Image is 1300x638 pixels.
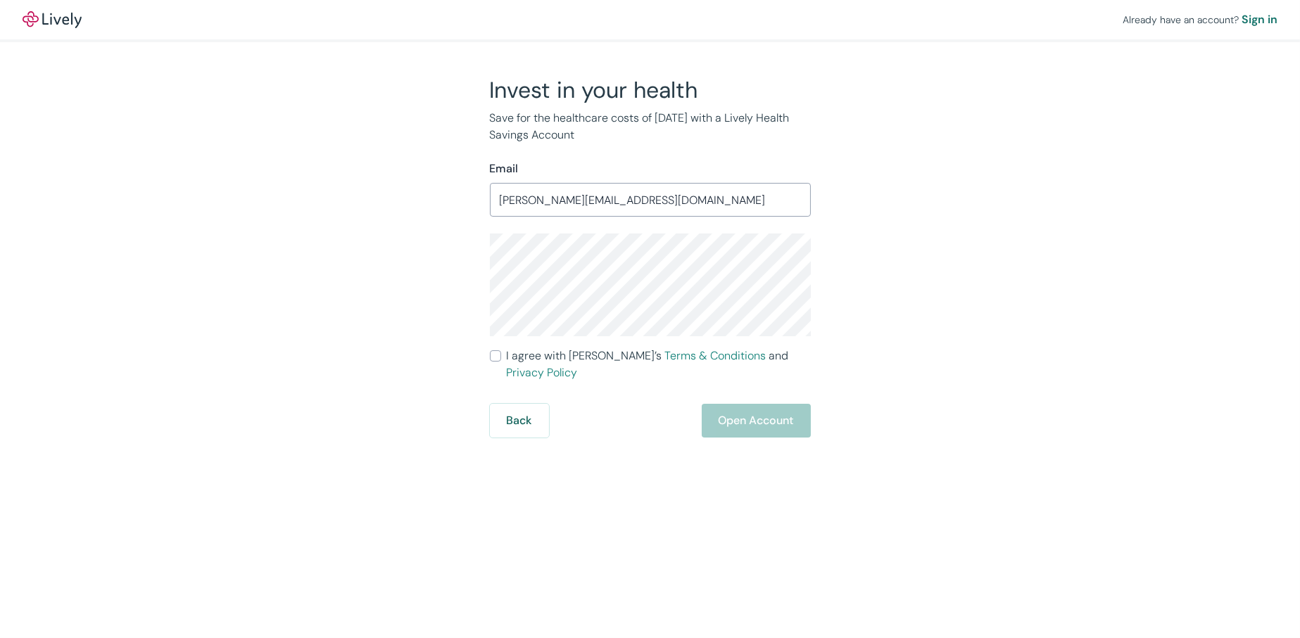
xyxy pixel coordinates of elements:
[490,76,811,104] h2: Invest in your health
[490,404,549,438] button: Back
[23,11,82,28] a: LivelyLively
[490,110,811,143] p: Save for the healthcare costs of [DATE] with a Lively Health Savings Account
[23,11,82,28] img: Lively
[490,160,519,177] label: Email
[507,347,811,381] span: I agree with [PERSON_NAME]’s and
[1123,11,1277,28] div: Already have an account?
[665,348,766,363] a: Terms & Conditions
[1242,11,1277,28] a: Sign in
[507,365,578,380] a: Privacy Policy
